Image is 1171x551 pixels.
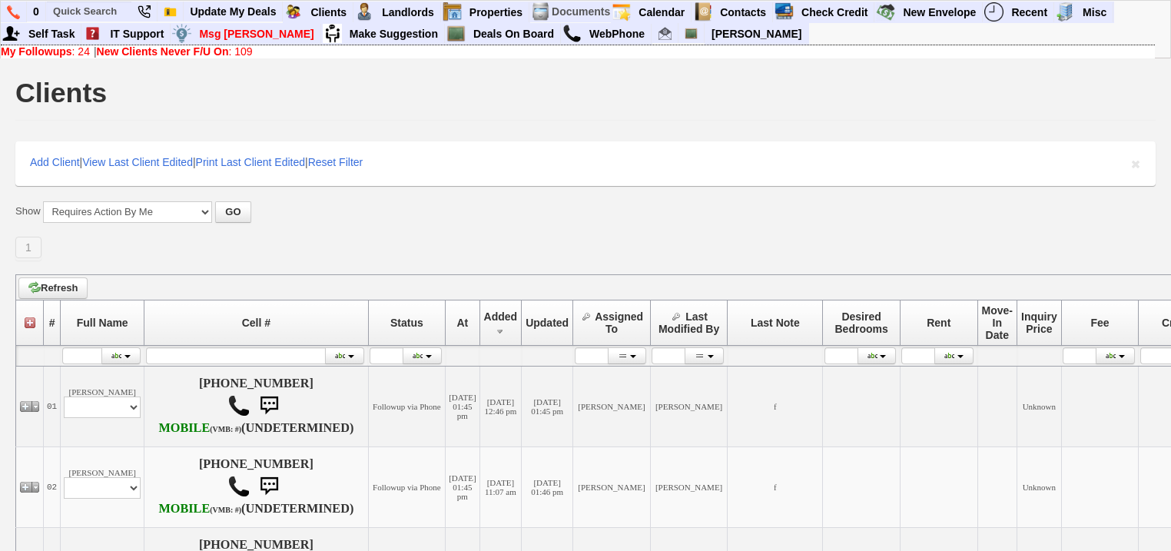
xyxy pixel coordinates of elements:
[304,2,353,22] a: Clients
[196,156,305,168] a: Print Last Client Edited
[104,24,171,44] a: IT Support
[446,24,466,43] img: chalkboard.png
[479,446,522,527] td: [DATE] 11:07 am
[1056,2,1075,22] img: officebldg.png
[77,317,128,329] span: Full Name
[44,446,61,527] td: 02
[531,2,550,22] img: docs.png
[1,45,90,58] a: My Followups: 24
[1017,366,1062,446] td: Unknown
[83,24,102,43] img: help2.png
[30,156,80,168] a: Add Client
[583,24,652,44] a: WebPhone
[479,366,522,446] td: [DATE] 12:46 pm
[254,390,284,421] img: sms.png
[705,24,808,44] a: [PERSON_NAME]
[97,45,229,58] b: New Clients Never F/U On
[693,2,712,22] img: contact.png
[44,366,61,446] td: 01
[522,446,573,527] td: [DATE] 01:46 pm
[15,204,41,218] label: Show
[456,317,468,329] span: At
[390,317,423,329] span: Status
[443,2,462,22] img: properties.png
[463,2,529,22] a: Properties
[47,2,131,21] input: Quick Search
[551,2,611,22] td: Documents
[562,24,582,43] img: call.png
[897,2,983,22] a: New Envelope
[158,502,210,516] font: MOBILE
[484,310,518,323] span: Added
[18,277,88,299] a: Refresh
[210,506,241,514] font: (VMB: #)
[199,28,313,40] font: Msg [PERSON_NAME]
[193,24,320,44] a: Msg [PERSON_NAME]
[44,300,61,345] th: #
[368,446,446,527] td: Followup via Phone
[714,2,773,22] a: Contacts
[215,201,250,223] button: GO
[795,2,874,22] a: Check Credit
[984,2,1003,22] img: recent.png
[775,2,794,22] img: creditreport.png
[227,475,250,498] img: call.png
[184,2,283,22] a: Update My Deals
[446,446,479,527] td: [DATE] 01:45 pm
[376,2,441,22] a: Landlords
[210,425,241,433] font: (VMB: #)
[612,2,631,22] img: appt_icon.png
[61,366,144,446] td: [PERSON_NAME]
[148,457,364,517] h4: [PHONE_NUMBER] (UNDETERMINED)
[164,5,177,18] img: Bookmark.png
[658,27,672,40] img: Renata@HomeSweetHomeProperties.com
[1090,317,1109,329] span: Fee
[927,317,950,329] span: Rent
[650,446,728,527] td: [PERSON_NAME]
[355,2,374,22] img: landlord.png
[2,24,21,43] img: myadd.png
[368,366,446,446] td: Followup via Phone
[446,366,479,446] td: [DATE] 01:45 pm
[1021,310,1057,335] span: Inquiry Price
[158,421,241,435] b: AT&T Wireless
[27,2,46,22] a: 0
[522,366,573,446] td: [DATE] 01:45 pm
[658,310,719,335] span: Last Modified By
[158,502,241,516] b: T-Mobile USA, Inc.
[82,156,193,168] a: View Last Client Edited
[1,45,1155,58] div: |
[526,317,569,329] span: Updated
[15,237,41,258] a: 1
[650,366,728,446] td: [PERSON_NAME]
[1005,2,1054,22] a: Recent
[97,45,253,58] a: New Clients Never F/U On: 109
[308,156,363,168] a: Reset Filter
[876,2,895,22] img: gmoney.png
[254,471,284,502] img: sms.png
[227,394,250,417] img: call.png
[982,304,1013,341] span: Move-In Date
[323,24,342,43] img: su2.jpg
[172,24,191,43] img: money.png
[751,317,800,329] span: Last Note
[138,5,151,18] img: phone22.png
[7,5,20,19] img: phone.png
[1076,2,1113,22] a: Misc
[15,141,1156,186] div: | | |
[595,310,643,335] span: Assigned To
[685,27,698,40] img: chalkboard.png
[22,24,81,44] a: Self Task
[467,24,561,44] a: Deals On Board
[573,366,651,446] td: [PERSON_NAME]
[284,2,303,22] img: clients.png
[61,446,144,527] td: [PERSON_NAME]
[1,45,72,58] b: My Followups
[1017,446,1062,527] td: Unknown
[573,446,651,527] td: [PERSON_NAME]
[15,79,107,107] h1: Clients
[242,317,270,329] span: Cell #
[728,366,823,446] td: f
[728,446,823,527] td: f
[148,377,364,436] h4: [PHONE_NUMBER] (UNDETERMINED)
